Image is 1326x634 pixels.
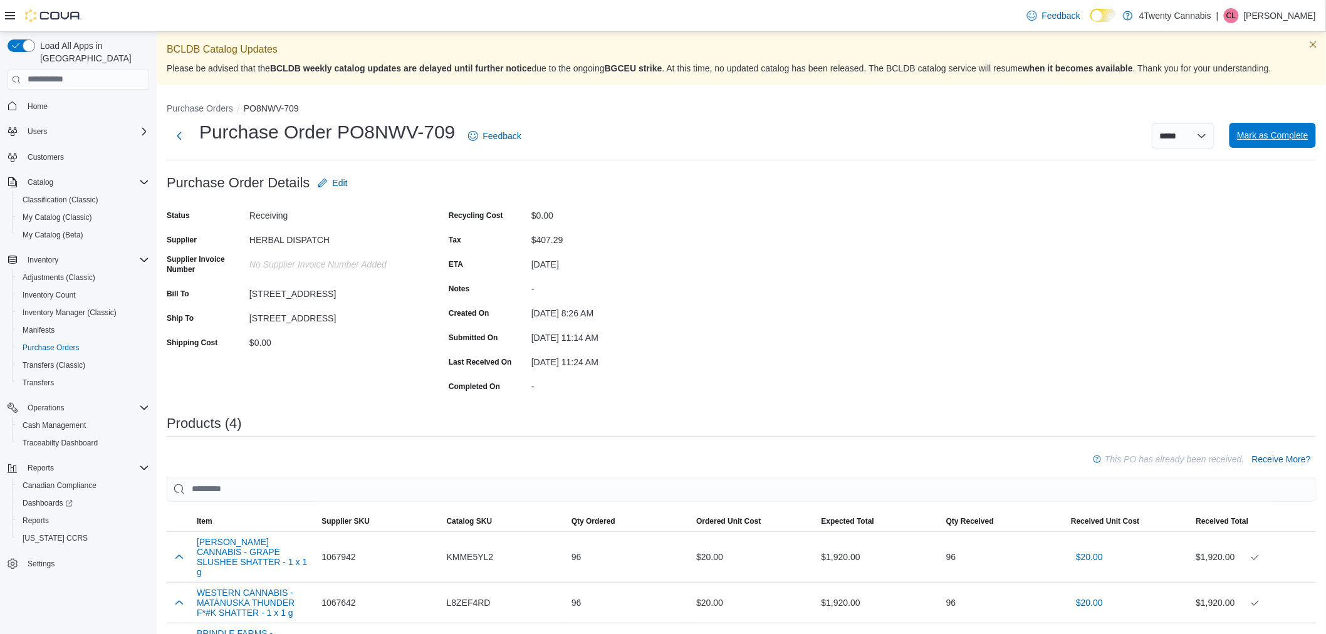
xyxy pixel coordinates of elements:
span: Operations [28,403,65,413]
button: Dismiss this callout [1306,37,1321,52]
div: [STREET_ADDRESS] [249,308,417,323]
div: 96 [941,590,1066,615]
button: Inventory [23,252,63,268]
button: Qty Received [941,511,1066,531]
span: [US_STATE] CCRS [23,533,88,543]
button: My Catalog (Beta) [13,226,154,244]
div: [DATE] 11:24 AM [531,352,699,367]
img: Cova [25,9,81,22]
span: $20.00 [1076,596,1103,609]
button: Expected Total [817,511,941,531]
span: Home [28,101,48,112]
button: Next [167,123,192,148]
button: Manifests [13,321,154,339]
button: Purchase Orders [13,339,154,356]
div: - [531,279,699,294]
div: 96 [941,544,1066,569]
button: Purchase Orders [167,103,233,113]
label: Last Received On [449,357,512,367]
span: Home [23,98,149,114]
p: BCLDB Catalog Updates [167,42,1316,57]
strong: when it becomes available [1023,63,1133,73]
span: KMME5YL2 [447,549,494,564]
span: Qty Received [946,516,994,526]
div: Connor Lyons [1224,8,1239,23]
a: Dashboards [18,496,78,511]
button: [PERSON_NAME] CANNABIS - GRAPE SLUSHEE SHATTER - 1 x 1 g [197,537,311,577]
span: Mark as Complete [1237,129,1308,142]
p: [PERSON_NAME] [1244,8,1316,23]
span: Traceabilty Dashboard [18,435,149,450]
label: Bill To [167,289,189,299]
a: Dashboards [13,494,154,512]
div: - [531,377,699,392]
div: $1,920.00 [1196,595,1311,610]
span: Received Unit Cost [1071,516,1139,526]
span: Operations [23,400,149,415]
button: [US_STATE] CCRS [13,529,154,547]
button: Inventory [3,251,154,269]
label: Shipping Cost [167,338,217,348]
span: Washington CCRS [18,531,149,546]
span: Canadian Compliance [23,481,97,491]
button: WESTERN CANNABIS - MATANUSKA THUNDER F*#K SHATTER - 1 x 1 g [197,588,311,618]
div: $1,920.00 [1196,549,1311,564]
button: Users [3,123,154,140]
span: CL [1226,8,1236,23]
button: Catalog [3,174,154,191]
span: Settings [28,559,55,569]
h3: Products (4) [167,416,242,431]
button: Receive More? [1247,447,1316,472]
a: Cash Management [18,418,91,433]
button: Reports [3,459,154,477]
span: Transfers (Classic) [18,358,149,373]
span: Users [28,127,47,137]
div: No Supplier Invoice Number added [249,254,417,269]
div: [STREET_ADDRESS] [249,284,417,299]
label: Supplier [167,235,197,245]
button: Operations [3,399,154,417]
a: Feedback [463,123,526,148]
span: Canadian Compliance [18,478,149,493]
div: Receiving [249,205,417,221]
button: Inventory Manager (Classic) [13,304,154,321]
button: Users [23,124,52,139]
div: 96 [566,590,691,615]
span: Users [23,124,149,139]
span: Settings [23,556,149,571]
p: Please be advised that the due to the ongoing . At this time, no updated catalog has been release... [167,62,1316,75]
span: Purchase Orders [23,343,80,353]
span: Inventory Count [18,288,149,303]
span: Dark Mode [1090,22,1091,23]
button: Supplier SKU [316,511,441,531]
button: Mark as Complete [1229,123,1316,148]
div: $1,920.00 [817,590,941,615]
a: Manifests [18,323,60,338]
span: My Catalog (Classic) [23,212,92,222]
button: Classification (Classic) [13,191,154,209]
a: Settings [23,556,60,571]
button: Settings [3,554,154,573]
span: Reports [23,516,49,526]
span: 1067942 [321,549,356,564]
div: $0.00 [531,205,699,221]
span: 1067642 [321,595,356,610]
div: $20.00 [691,544,816,569]
div: [DATE] 11:14 AM [531,328,699,343]
span: Load All Apps in [GEOGRAPHIC_DATA] [35,39,149,65]
a: Transfers [18,375,59,390]
strong: BGCEU strike [605,63,662,73]
button: Received Total [1191,511,1316,531]
h1: Purchase Order PO8NWV-709 [199,120,456,145]
span: Edit [333,177,348,189]
div: $407.29 [531,230,699,245]
span: Classification (Classic) [23,195,98,205]
span: Cash Management [23,420,86,430]
div: $0.00 [249,333,417,348]
span: My Catalog (Classic) [18,210,149,225]
span: Inventory Manager (Classic) [23,308,117,318]
span: Inventory [28,255,58,265]
span: Reports [28,463,54,473]
span: Transfers [18,375,149,390]
span: Traceabilty Dashboard [23,438,98,448]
